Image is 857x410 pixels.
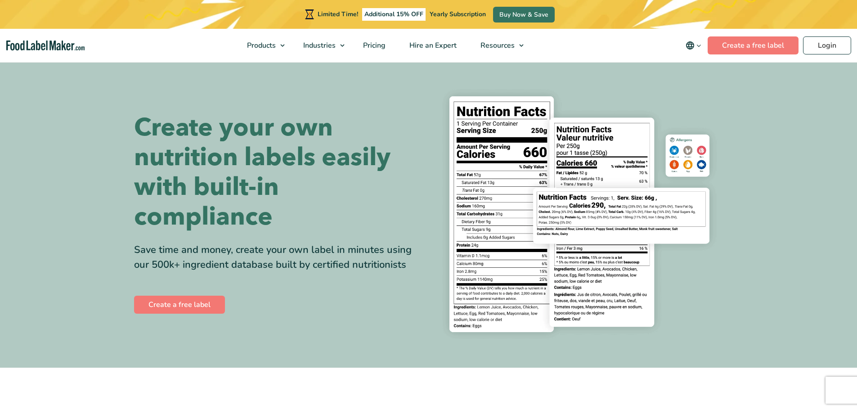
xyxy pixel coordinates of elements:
span: Industries [301,41,337,50]
span: Additional 15% OFF [362,8,426,21]
span: Pricing [360,41,386,50]
a: Buy Now & Save [493,7,555,23]
a: Login [803,36,851,54]
span: Yearly Subscription [430,10,486,18]
span: Resources [478,41,516,50]
span: Hire an Expert [407,41,458,50]
a: Industries [292,29,349,62]
a: Pricing [351,29,395,62]
a: Create a free label [134,296,225,314]
a: Create a free label [708,36,799,54]
a: Hire an Expert [398,29,467,62]
span: Limited Time! [318,10,358,18]
a: Resources [469,29,528,62]
a: Products [235,29,289,62]
h1: Create your own nutrition labels easily with built-in compliance [134,113,422,232]
div: Save time and money, create your own label in minutes using our 500k+ ingredient database built b... [134,243,422,272]
span: Products [244,41,277,50]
